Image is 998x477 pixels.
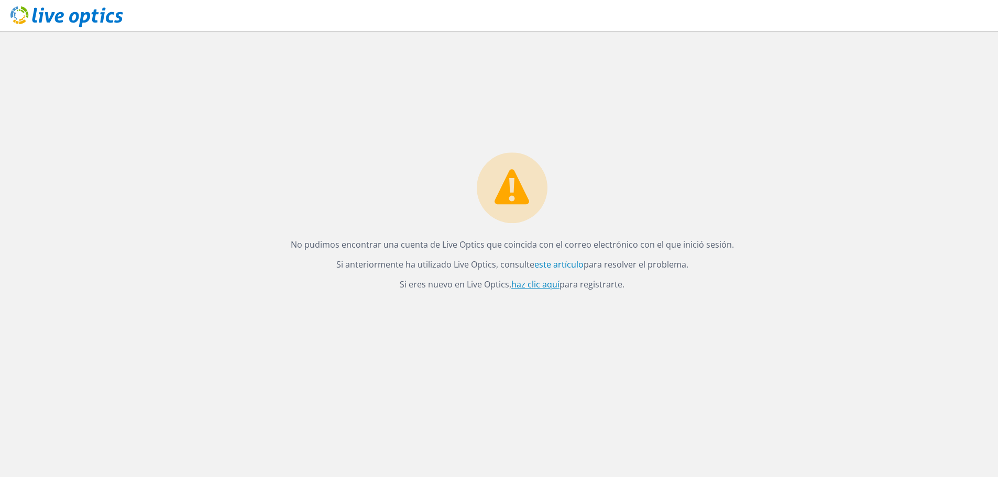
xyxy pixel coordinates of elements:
[534,259,584,270] a: este artículo
[511,279,560,290] a: haz clic aquí
[336,259,534,270] font: Si anteriormente ha utilizado Live Optics, consulte
[584,259,688,270] font: para resolver el problema.
[560,279,624,290] font: para registrarte.
[400,279,511,290] font: Si eres nuevo en Live Optics,
[291,239,734,250] font: No pudimos encontrar una cuenta de Live Optics que coincida con el correo electrónico con el que ...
